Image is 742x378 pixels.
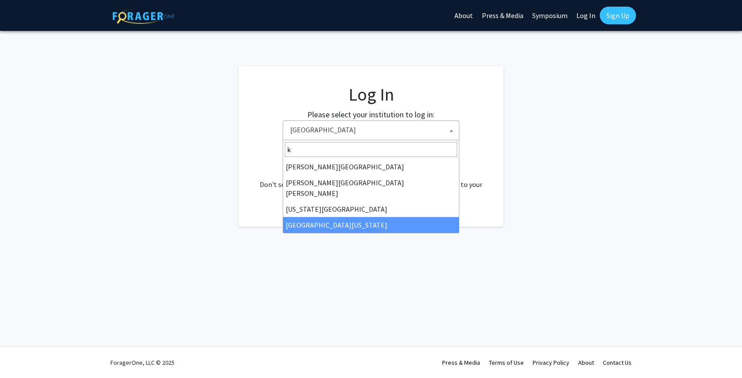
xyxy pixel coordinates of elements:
img: ForagerOne Logo [113,8,174,24]
a: Privacy Policy [533,359,569,367]
li: [GEOGRAPHIC_DATA][US_STATE] [283,217,459,233]
a: Contact Us [603,359,632,367]
li: [US_STATE][GEOGRAPHIC_DATA] [283,201,459,217]
a: About [578,359,594,367]
iframe: Chat [7,338,38,371]
div: No account? . Don't see your institution? about bringing ForagerOne to your institution. [256,158,486,200]
a: Press & Media [442,359,480,367]
a: Sign Up [600,7,636,24]
div: ForagerOne, LLC © 2025 [110,347,174,378]
span: Emory University [287,121,459,139]
h1: Log In [256,84,486,105]
label: Please select your institution to log in: [307,109,435,120]
a: Terms of Use [489,359,524,367]
span: Emory University [283,120,459,140]
li: [PERSON_NAME][GEOGRAPHIC_DATA] [283,159,459,175]
input: Search [285,142,457,157]
li: [PERSON_NAME][GEOGRAPHIC_DATA][PERSON_NAME] [283,175,459,201]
